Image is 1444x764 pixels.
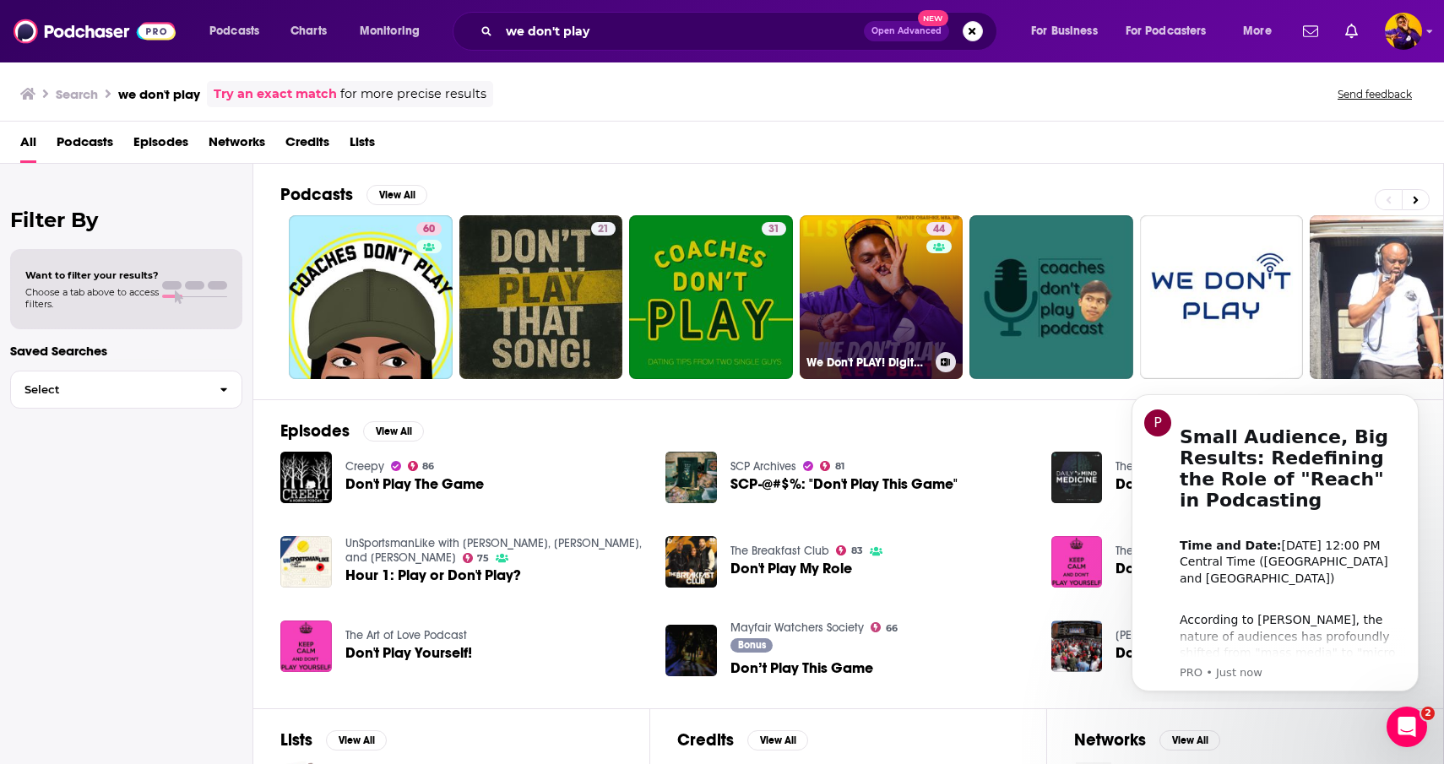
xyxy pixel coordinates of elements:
[747,730,808,750] button: View All
[730,459,796,474] a: SCP Archives
[1051,452,1103,503] a: Don't Play the Victim
[423,221,435,238] span: 60
[360,19,420,43] span: Monitoring
[14,15,176,47] img: Podchaser - Follow, Share and Rate Podcasts
[10,208,242,232] h2: Filter By
[677,729,808,750] a: CreditsView All
[665,452,717,503] img: SCP-@#$%: "Don't Play This Game"
[1074,729,1146,750] h2: Networks
[1115,18,1231,45] button: open menu
[806,355,929,370] h3: We Don't PLAY! Digital Marketing AI SEO Tactics: Pinterest Business + Email Money Strategies
[209,128,265,163] a: Networks
[762,222,786,236] a: 31
[1387,707,1427,747] iframe: Intercom live chat
[836,545,863,555] a: 83
[209,19,259,43] span: Podcasts
[1159,730,1220,750] button: View All
[1051,536,1103,588] img: Don't Play Yourself!
[25,286,159,310] span: Choose a tab above to access filters.
[25,269,159,281] span: Want to filter your results?
[198,18,281,45] button: open menu
[1031,19,1098,43] span: For Business
[416,222,442,236] a: 60
[280,452,332,503] img: Don't Play The Game
[133,128,188,163] a: Episodes
[57,128,113,163] a: Podcasts
[1338,17,1365,46] a: Show notifications dropdown
[665,625,717,676] img: Don’t Play This Game
[11,384,206,395] span: Select
[871,622,898,632] a: 66
[345,477,484,491] a: Don't Play The Game
[933,221,945,238] span: 44
[864,21,949,41] button: Open AdvancedNew
[463,553,490,563] a: 75
[350,128,375,163] a: Lists
[422,463,434,470] span: 86
[280,620,332,672] img: Don't Play Yourself!
[730,544,829,558] a: The Breakfast Club
[598,221,609,238] span: 21
[20,128,36,163] a: All
[280,184,353,205] h2: Podcasts
[926,222,952,236] a: 44
[730,561,852,576] a: Don't Play My Role
[366,185,427,205] button: View All
[1333,87,1417,101] button: Send feedback
[730,661,873,675] a: Don’t Play This Game
[345,568,521,582] a: Hour 1: Play or Don't Play?
[280,536,332,588] img: Hour 1: Play or Don't Play?
[118,86,200,102] h3: we don't play
[1231,18,1293,45] button: open menu
[1385,13,1422,50] button: Show profile menu
[280,420,424,442] a: EpisodesView All
[499,18,864,45] input: Search podcasts, credits, & more...
[285,128,329,163] span: Credits
[56,86,98,102] h3: Search
[469,12,1013,51] div: Search podcasts, credits, & more...
[280,729,387,750] a: ListsView All
[1126,19,1207,43] span: For Podcasters
[1385,13,1422,50] img: User Profile
[289,215,453,379] a: 60
[345,459,384,474] a: Creepy
[214,84,337,104] a: Try an exact match
[820,461,844,471] a: 81
[768,221,779,238] span: 31
[280,420,350,442] h2: Episodes
[677,729,734,750] h2: Credits
[665,536,717,588] img: Don't Play My Role
[871,27,942,35] span: Open Advanced
[730,477,958,491] span: SCP-@#$%: "Don't Play This Game"
[459,215,623,379] a: 21
[345,646,472,660] a: Don't Play Yourself!
[477,555,489,562] span: 75
[800,215,964,379] a: 44We Don't PLAY! Digital Marketing AI SEO Tactics: Pinterest Business + Email Money Strategies
[10,343,242,359] p: Saved Searches
[1074,729,1220,750] a: NetworksView All
[1051,620,1103,672] img: Don't Play That Game
[280,729,312,750] h2: Lists
[591,222,616,236] a: 21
